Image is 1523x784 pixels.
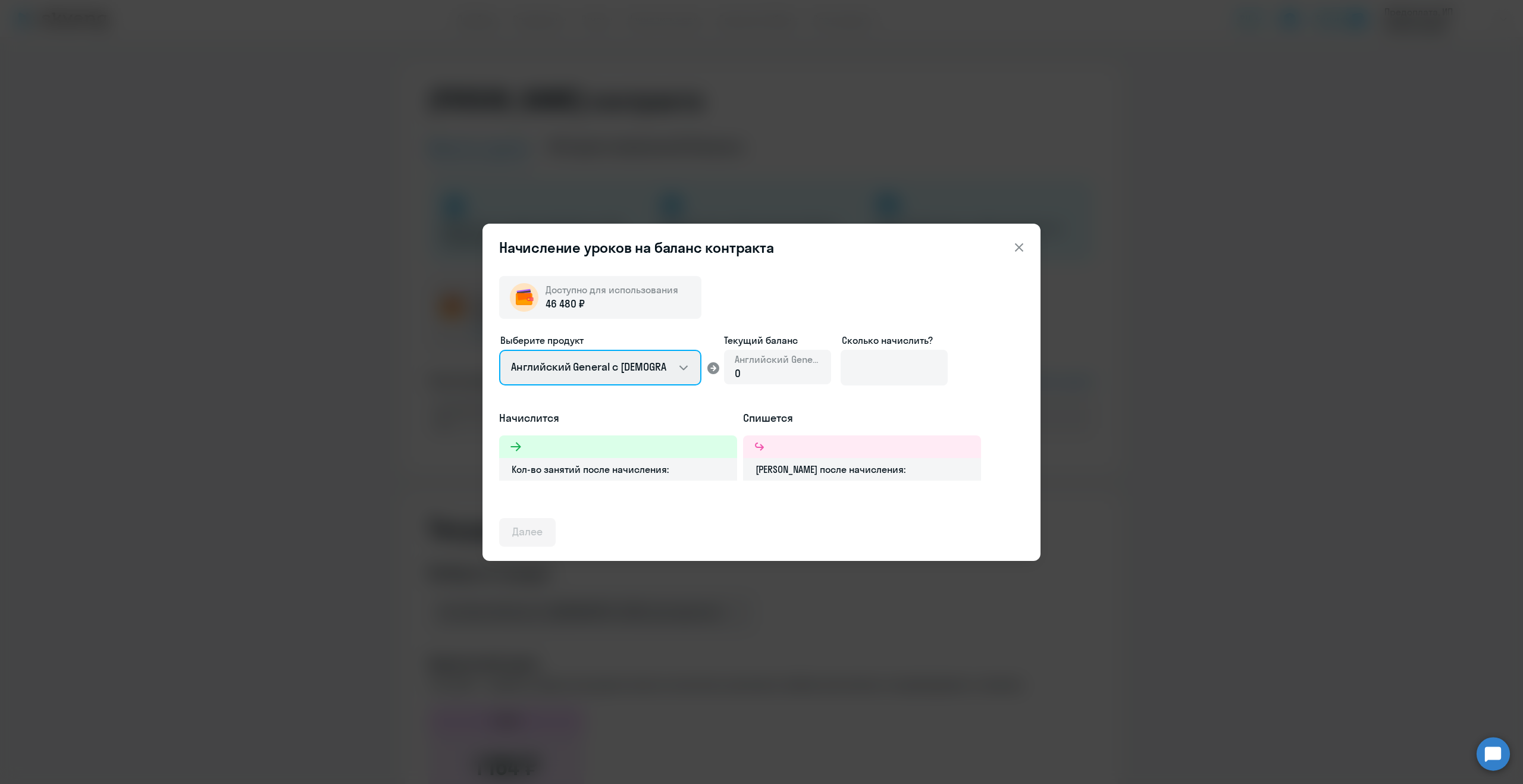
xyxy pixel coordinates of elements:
span: Текущий баланс [724,333,831,347]
header: Начисление уроков на баланс контракта [482,238,1041,257]
div: Кол-во занятий после начисления: [499,458,737,481]
button: Далее [499,518,556,547]
span: Английский General [735,353,820,366]
span: Выберите продукт [500,334,584,346]
h5: Спишется [743,410,981,426]
span: 0 [735,366,741,380]
span: Сколько начислить? [842,334,933,346]
span: 46 480 ₽ [546,296,585,312]
h5: Начислится [499,410,737,426]
div: Далее [512,524,543,540]
span: Доступно для использования [546,284,678,296]
img: wallet-circle.png [510,283,538,312]
div: [PERSON_NAME] после начисления: [743,458,981,481]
